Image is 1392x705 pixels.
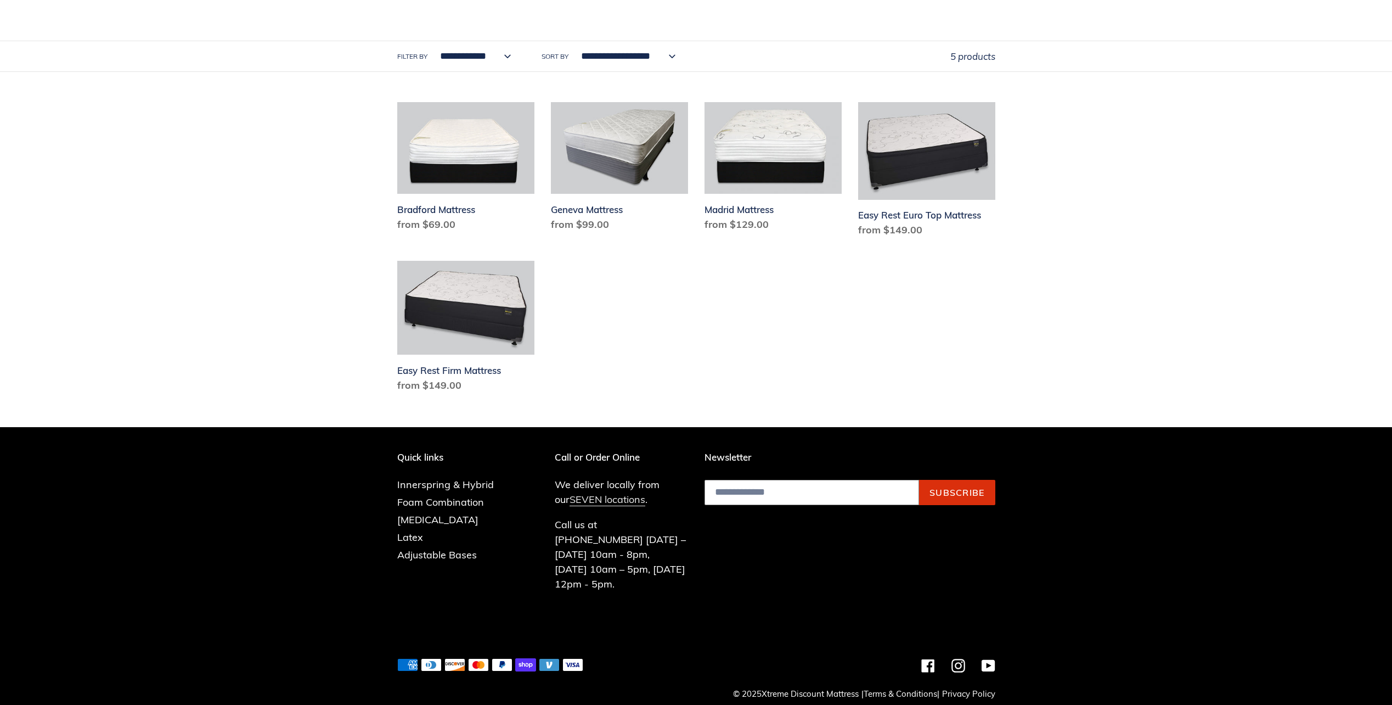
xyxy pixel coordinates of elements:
a: Foam Combination [397,496,484,508]
input: Email address [705,480,919,505]
a: [MEDICAL_DATA] [397,513,478,526]
p: Quick links [397,452,510,463]
a: Adjustable Bases [397,549,477,561]
a: Latex [397,531,423,544]
a: SEVEN locations [570,493,645,506]
button: Subscribe [919,480,995,505]
a: Easy Rest Firm Mattress [397,261,534,397]
label: Sort by [542,52,568,61]
p: Call or Order Online [555,452,688,463]
a: Privacy Policy [942,689,995,699]
a: Terms & Conditions [864,689,937,699]
label: Filter by [397,52,427,61]
a: Geneva Mattress [551,102,688,236]
span: Subscribe [929,487,985,498]
a: Easy Rest Euro Top Mattress [858,102,995,242]
small: © 2025 [733,689,859,699]
p: Newsletter [705,452,995,463]
p: Call us at [PHONE_NUMBER] [DATE] – [DATE] 10am - 8pm, [DATE] 10am – 5pm, [DATE] 12pm - 5pm. [555,517,688,591]
small: | | [861,689,939,699]
a: Bradford Mattress [397,102,534,236]
span: 5 products [950,51,995,62]
a: Madrid Mattress [705,102,842,236]
p: We deliver locally from our . [555,477,688,507]
a: Innerspring & Hybrid [397,478,494,491]
a: Xtreme Discount Mattress [762,689,859,699]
